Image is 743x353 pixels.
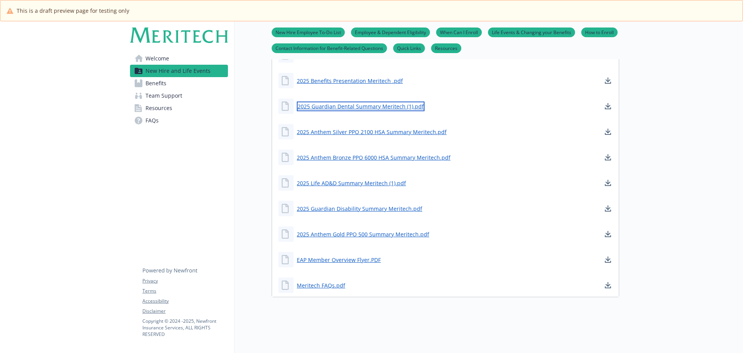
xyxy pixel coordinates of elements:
a: When Can I Enroll [436,28,482,36]
a: New Hire and Life Events [130,65,228,77]
a: Terms [142,288,228,294]
a: 2025 Guardian Dental Summary Meritech (1).pdf [297,102,425,111]
a: Quick Links [393,44,425,52]
a: download document [603,127,613,136]
a: Resources [431,44,461,52]
a: Accessibility [142,298,228,305]
a: New Hire Employee To-Do List [272,28,345,36]
a: EAP Member Overview Flyer.PDF [297,256,381,264]
p: Copyright © 2024 - 2025 , Newfront Insurance Services, ALL RIGHTS RESERVED [142,318,228,338]
span: New Hire and Life Events [146,65,211,77]
a: FAQs [130,114,228,127]
span: Resources [146,102,172,114]
a: Resources [130,102,228,114]
a: Welcome [130,52,228,65]
a: download document [603,153,613,162]
a: download document [603,76,613,85]
a: How to Enroll [581,28,618,36]
a: download document [603,178,613,188]
a: Privacy [142,277,228,284]
span: Team Support [146,90,182,102]
span: Welcome [146,52,169,65]
a: Benefits [130,77,228,90]
a: download document [603,102,613,111]
a: Contact Information for Benefit-Related Questions [272,44,387,52]
span: This is a draft preview page for testing only [17,7,129,15]
a: 2025 Anthem Gold PPO 500 Summary Meritech.pdf [297,230,429,238]
a: 2025 Guardian Disability Summary Meritech.pdf [297,205,422,213]
a: 2025 Benefits Presentation Meritech .pdf [297,77,403,85]
a: download document [603,281,613,290]
a: download document [603,255,613,264]
a: 2025 Life AD&D Summary Meritech (1).pdf [297,179,406,187]
a: Life Events & Changing your Benefits [488,28,575,36]
a: Meritech FAQs.pdf [297,281,345,289]
a: Disclaimer [142,308,228,315]
a: download document [603,229,613,239]
a: Team Support [130,90,228,102]
a: Employee & Dependent Eligibility [351,28,430,36]
a: 2025 Anthem Silver PPO 2100 HSA Summary Meritech.pdf [297,128,447,136]
a: 2025 Anthem Bronze PPO 6000 HSA Summary Meritech.pdf [297,153,450,162]
span: Benefits [146,77,166,90]
a: download document [603,204,613,213]
span: FAQs [146,114,159,127]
